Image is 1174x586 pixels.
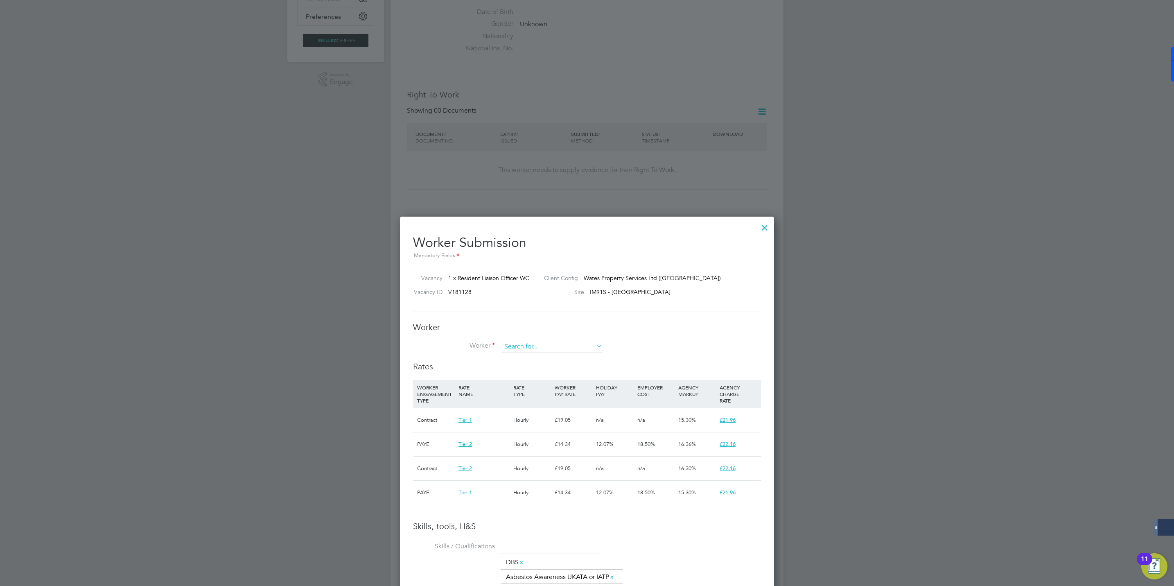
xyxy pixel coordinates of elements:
[637,465,645,472] span: n/a
[637,441,655,448] span: 18.50%
[410,288,443,296] label: Vacancy ID
[637,489,655,496] span: 18.50%
[584,274,721,282] span: Wates Property Services Ltd ([GEOGRAPHIC_DATA])
[537,274,578,282] label: Client Config
[413,361,761,372] h3: Rates
[511,408,553,432] div: Hourly
[511,432,553,456] div: Hourly
[676,380,718,401] div: AGENCY MARKUP
[590,288,671,296] span: IM91S - [GEOGRAPHIC_DATA]
[448,274,529,282] span: 1 x Resident Liaison Officer WC
[413,322,761,333] h3: Worker
[678,416,696,423] span: 15.30%
[678,441,696,448] span: 16.36%
[596,489,614,496] span: 12.07%
[596,416,604,423] span: n/a
[720,465,736,472] span: £22.16
[553,380,594,401] div: WORKER PAY RATE
[415,457,456,480] div: Contract
[537,288,584,296] label: Site
[519,557,524,568] a: x
[458,441,472,448] span: Tier 2
[718,380,759,408] div: AGENCY CHARGE RATE
[448,288,472,296] span: V181128
[1141,559,1148,570] div: 11
[596,441,614,448] span: 12.07%
[609,572,615,582] a: x
[456,380,511,401] div: RATE NAME
[553,432,594,456] div: £14.34
[501,341,603,353] input: Search for...
[413,342,495,350] label: Worker
[458,416,472,423] span: Tier 1
[637,416,645,423] span: n/a
[678,465,696,472] span: 16.30%
[511,457,553,480] div: Hourly
[503,572,618,583] li: Asbestos Awareness UKATA or IATP
[415,432,456,456] div: PAYE
[594,380,635,401] div: HOLIDAY PAY
[678,489,696,496] span: 15.30%
[413,521,761,532] h3: Skills, tools, H&S
[413,542,495,551] label: Skills / Qualifications
[1141,553,1167,579] button: Open Resource Center, 11 new notifications
[511,481,553,505] div: Hourly
[413,228,761,260] h2: Worker Submission
[458,489,472,496] span: Tier 1
[720,441,736,448] span: £22.16
[410,274,443,282] label: Vacancy
[511,380,553,401] div: RATE TYPE
[415,408,456,432] div: Contract
[596,465,604,472] span: n/a
[415,380,456,408] div: WORKER ENGAGEMENT TYPE
[415,481,456,505] div: PAYE
[720,489,736,496] span: £21.96
[720,416,736,423] span: £21.96
[458,465,472,472] span: Tier 2
[635,380,677,401] div: EMPLOYER COST
[553,457,594,480] div: £19.05
[553,481,594,505] div: £14.34
[413,251,761,260] div: Mandatory Fields
[553,408,594,432] div: £19.05
[503,557,528,568] li: DBS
